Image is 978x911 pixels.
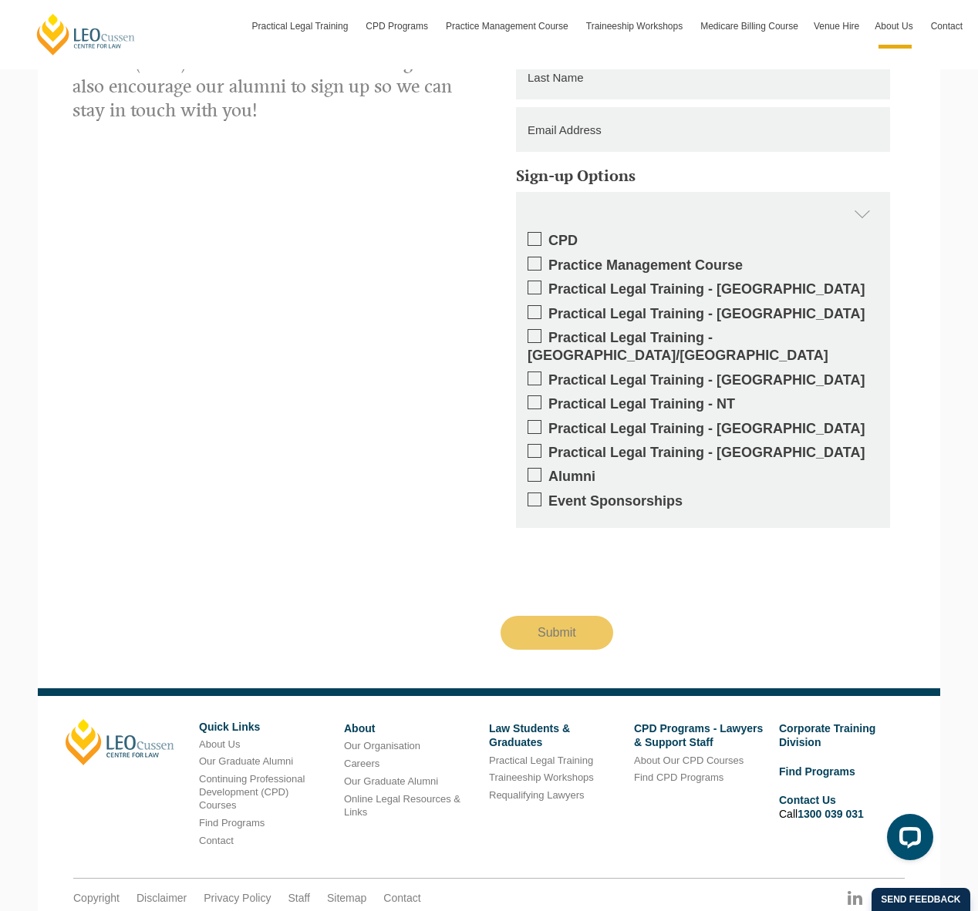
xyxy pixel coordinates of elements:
[199,755,293,767] a: Our Graduate Alumni
[634,755,744,766] a: About Our CPD Courses
[344,775,438,787] a: Our Graduate Alumni
[199,835,234,846] a: Contact
[327,891,366,905] a: Sitemap
[779,722,875,748] a: Corporate Training Division
[489,755,593,766] a: Practical Legal Training
[779,794,836,806] a: Contact Us
[578,4,693,49] a: Traineeship Workshops
[867,4,922,49] a: About Us
[344,722,375,735] a: About
[528,232,879,250] label: CPD
[528,395,879,413] label: Practical Legal Training - NT
[35,12,137,56] a: [PERSON_NAME] Centre for Law
[501,540,735,600] iframe: reCAPTCHA
[516,167,890,184] h5: Sign-up Options
[489,722,570,748] a: Law Students & Graduates
[528,420,879,438] label: Practical Legal Training - [GEOGRAPHIC_DATA]
[344,740,420,751] a: Our Organisation
[199,721,332,733] h6: Quick Links
[344,793,460,818] a: Online Legal Resources & Links
[528,444,879,462] label: Practical Legal Training - [GEOGRAPHIC_DATA]
[798,808,864,820] a: 1300 039 031
[383,891,420,905] a: Contact
[137,891,187,905] a: Disclaimer
[528,305,879,323] label: Practical Legal Training - [GEOGRAPHIC_DATA]
[199,773,305,811] a: Continuing Professional Development (CPD) Courses
[489,771,594,783] a: Traineeship Workshops
[528,371,879,389] label: Practical Legal Training - [GEOGRAPHIC_DATA]
[923,4,970,49] a: Contact
[779,765,855,778] a: Find Programs
[528,468,879,486] label: Alumni
[358,4,438,49] a: CPD Programs
[528,257,879,274] label: Practice Management Course
[516,107,890,152] input: Email Address
[204,891,271,905] a: Privacy Policy
[438,4,578,49] a: Practice Management Course
[528,329,879,365] label: Practical Legal Training - [GEOGRAPHIC_DATA]/[GEOGRAPHIC_DATA]
[199,817,265,829] a: Find Programs
[634,771,723,783] a: Find CPD Programs
[288,891,310,905] a: Staff
[528,281,879,298] label: Practical Legal Training - [GEOGRAPHIC_DATA]
[199,738,240,750] a: About Us
[73,891,120,905] a: Copyright
[875,808,939,872] iframe: LiveChat chat widget
[344,758,379,769] a: Careers
[489,789,585,801] a: Requalifying Lawyers
[66,719,174,765] a: [PERSON_NAME]
[806,4,867,49] a: Venue Hire
[693,4,806,49] a: Medicare Billing Course
[501,616,613,650] input: Submit
[516,55,890,99] input: Last Name
[779,791,912,823] li: Call
[634,722,763,748] a: CPD Programs - Lawyers & Support Staff
[528,492,879,510] label: Event Sponsorships
[244,4,359,49] a: Practical Legal Training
